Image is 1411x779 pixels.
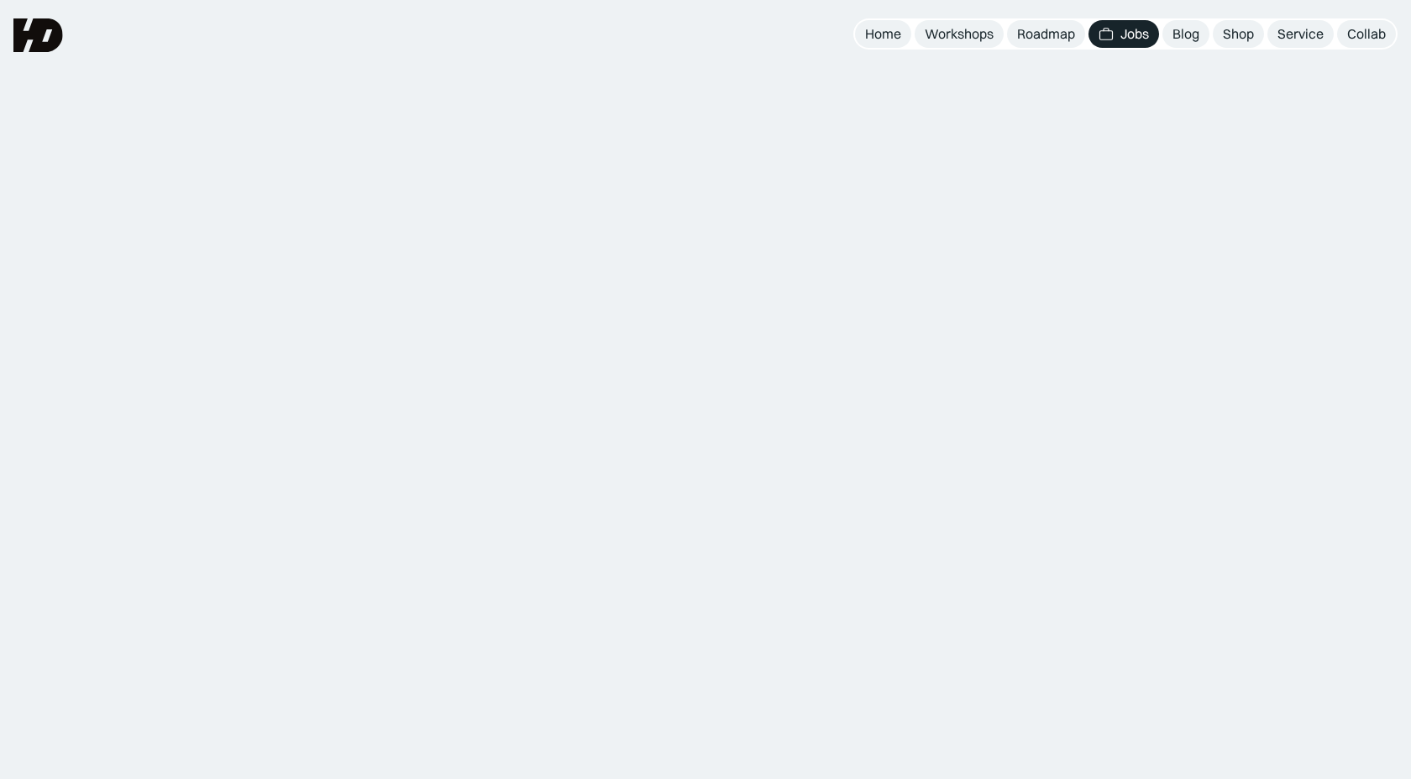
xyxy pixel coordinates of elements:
a: Collab [1337,20,1396,48]
div: Home [865,25,901,43]
div: Shop [1223,25,1254,43]
a: Roadmap [1007,20,1085,48]
div: Collab [1347,25,1386,43]
div: Service [1277,25,1324,43]
a: Blog [1162,20,1209,48]
a: Service [1267,20,1334,48]
a: Jobs [1088,20,1159,48]
div: Blog [1172,25,1199,43]
a: Home [855,20,911,48]
div: Workshops [925,25,994,43]
a: Shop [1213,20,1264,48]
a: Workshops [915,20,1004,48]
div: Jobs [1120,25,1149,43]
div: Roadmap [1017,25,1075,43]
